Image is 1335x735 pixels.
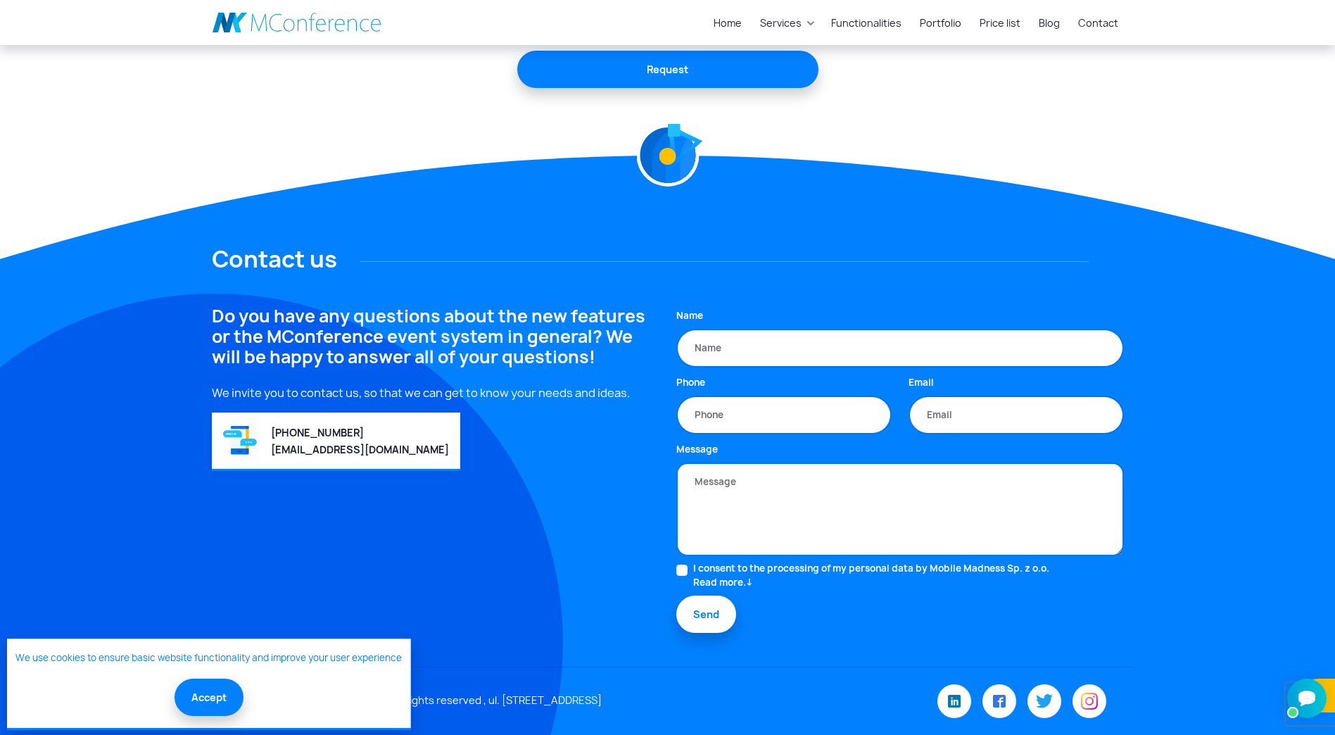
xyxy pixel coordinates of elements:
div: © Mobile Madness Sp. z o.o. 2025, All rights reserved , ul. [STREET_ADDRESS] [215,693,819,709]
a: Functionalities [825,10,907,36]
input: Phone [676,396,892,435]
a: Read more. [693,576,1049,590]
img: Design element [636,124,699,187]
a: Price list [974,10,1026,36]
label: I consent to the processing of my personal data by Mobile Madness Sp. z o.o. [693,562,1049,589]
a: Portfolio [914,10,967,36]
img: Design element [662,151,675,164]
input: Name [676,329,1124,368]
h2: Contact us [212,246,1124,272]
img: LinkedIn [948,695,961,708]
img: Design element [635,108,690,161]
img: Design element [676,132,695,151]
a: Home [708,10,747,36]
button: Send [676,596,736,633]
h4: Do you have any questions about the new features or the MConference event system in general? We w... [212,306,659,367]
a: [PHONE_NUMBER] [271,426,364,439]
label: Phone [676,376,705,390]
a: Blog [1033,10,1065,36]
iframe: Smartsupp widget button [1287,679,1327,718]
input: Email [909,396,1124,435]
a: Contact [1073,10,1124,36]
a: We use cookies to ensure basic website functionality and improve your user experience [15,651,402,665]
label: Message [676,443,718,457]
label: Email [909,376,934,390]
button: Accept [175,679,243,716]
p: We invite you to contact us, so that we can get to know your needs and ideas. [212,384,659,401]
img: Design element [223,425,257,456]
img: Facebook [993,695,1006,708]
label: Name [676,309,703,323]
img: Instagram [1081,693,1098,710]
img: Twitter [1036,694,1053,708]
button: Request [517,51,818,88]
a: Services [754,10,807,36]
a: [EMAIL_ADDRESS][DOMAIN_NAME] [271,443,449,456]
